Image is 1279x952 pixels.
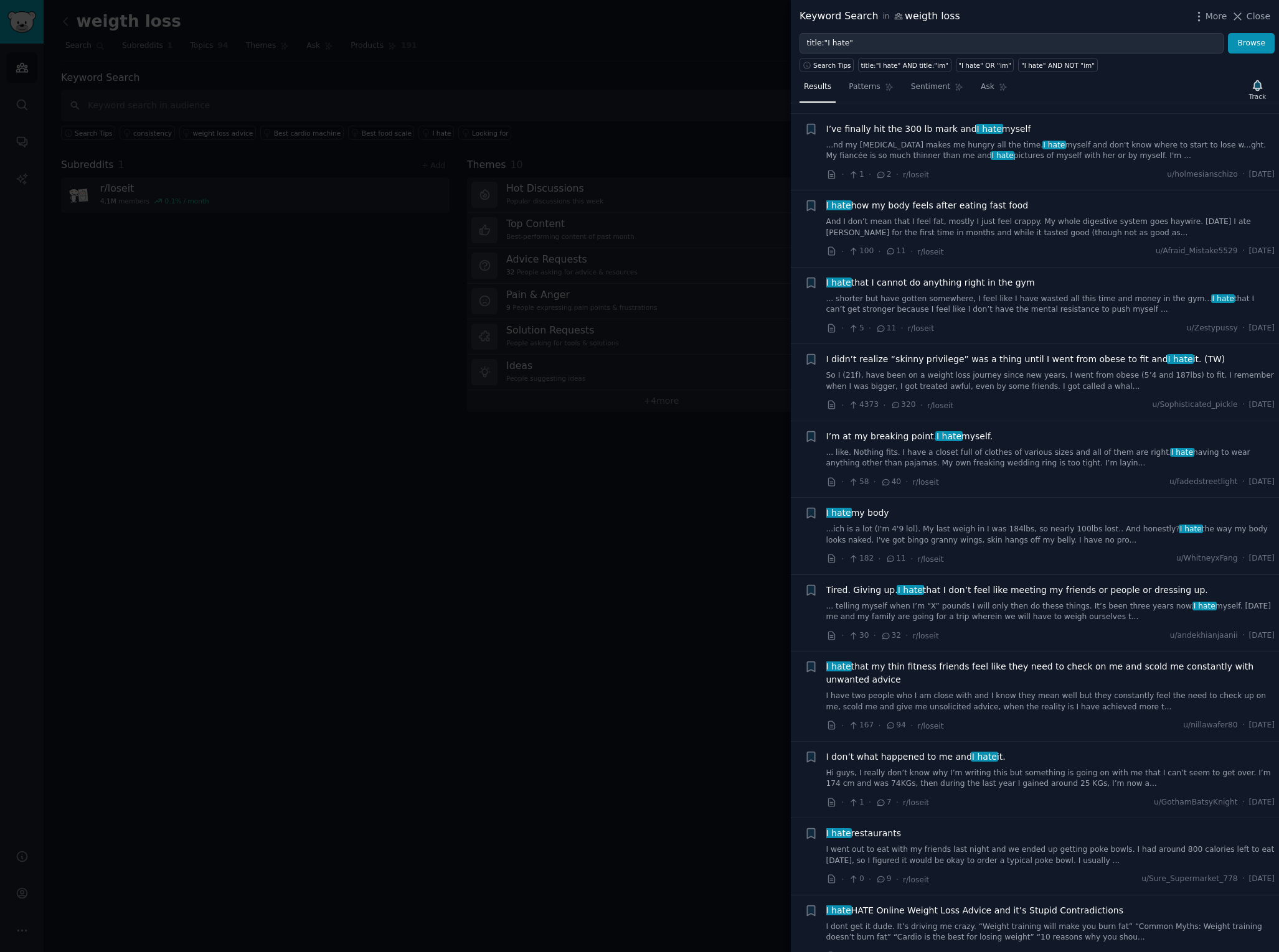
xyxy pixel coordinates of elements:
[1228,33,1275,54] button: Browse
[910,553,913,566] span: ·
[885,720,906,731] span: 94
[883,399,885,412] span: ·
[804,82,831,93] span: Results
[1247,10,1270,23] span: Close
[1021,61,1095,70] div: "I hate" AND NOT "im"
[826,276,1035,289] span: that I cannot do anything right in the gym
[826,827,901,840] a: I haterestaurants
[976,124,1003,134] span: I hate
[1242,477,1245,488] span: ·
[900,322,903,335] span: ·
[826,506,889,520] span: my body
[1249,630,1275,642] span: [DATE]
[826,584,1208,597] a: Tired. Giving up.I hatethat I don’t feel like meeting my friends or people or dressing up.
[971,752,998,762] span: I hate
[825,508,852,518] span: I hate
[1249,246,1275,257] span: [DATE]
[1192,10,1227,23] button: More
[1170,630,1238,642] span: u/andekhianjaanii
[911,82,950,93] span: Sentiment
[905,629,908,642] span: ·
[826,904,1124,917] span: HATE Online Weight Loss Advice and it’s Stupid Contradictions
[841,553,844,566] span: ·
[844,77,897,103] a: Patterns
[1167,354,1194,364] span: I hate
[917,722,943,730] span: r/loseit
[813,61,851,70] span: Search Tips
[826,768,1275,790] a: Hi guys, I really don’t know why I’m writing this but something is going on with me that I can’t ...
[878,719,880,732] span: ·
[1176,553,1238,564] span: u/WhitneyxFang
[861,61,949,70] div: title:"I hate" AND title:"im"
[1192,602,1217,610] span: I hate
[1183,720,1237,731] span: u/nillawafer80
[874,629,876,642] span: ·
[848,553,874,564] span: 182
[1018,58,1097,72] a: "I hate" AND NOT "im"
[826,123,1031,136] a: I’ve finally hit the 300 lb mark andI hatemyself
[826,447,1275,469] a: ... like. Nothing fits. I have a closet full of clothes of various sizes and all of them are righ...
[903,170,929,179] span: r/loseit
[848,797,864,808] span: 1
[841,168,844,181] span: ·
[1170,448,1194,457] span: I hate
[826,827,901,840] span: restaurants
[825,278,852,287] span: I hate
[875,874,891,885] span: 9
[826,294,1275,315] a: ... shorter but have gotten somewhere, I feel like I have wasted all this time and money in the g...
[885,246,906,257] span: 11
[825,661,852,671] span: I hate
[869,873,871,886] span: ·
[874,475,876,488] span: ·
[880,630,901,642] span: 32
[1249,92,1266,101] div: Track
[848,323,864,334] span: 5
[826,353,1225,366] span: I didn’t realize “skinny privilege” was a thing until I went from obese to fit and it. (TW)
[800,77,836,103] a: Results
[1249,720,1275,731] span: [DATE]
[1249,323,1275,334] span: [DATE]
[826,430,993,443] a: I’m at my breaking point.I hatemyself.
[826,524,1275,546] a: ...ich is a lot (I'm 4'9 lol). My last weigh in I was 184lbs, so nearly 100lbs lost.. And honestl...
[1042,141,1067,149] span: I hate
[908,324,934,333] span: r/loseit
[826,904,1124,917] a: I hateHATE Online Weight Loss Advice and it’s Stupid Contradictions
[848,477,869,488] span: 58
[1141,874,1238,885] span: u/Sure_Supermarket_778
[1156,246,1238,257] span: u/Afraid_Mistake5529
[826,601,1275,623] a: ... telling myself when I’m “X” pounds I will only then do these things. It’s been three years no...
[1242,553,1245,564] span: ·
[826,691,1275,712] a: I have two people who I am close with and I know they mean well but they constantly feel the need...
[869,796,871,809] span: ·
[826,199,1029,212] span: how my body feels after eating fast food
[1179,525,1203,533] span: I hate
[826,430,993,443] span: I’m at my breaking point. myself.
[841,245,844,258] span: ·
[896,796,899,809] span: ·
[1242,323,1245,334] span: ·
[917,555,943,564] span: r/loseit
[885,553,906,564] span: 11
[991,151,1015,160] span: I hate
[1249,797,1275,808] span: [DATE]
[920,399,922,412] span: ·
[913,478,939,487] span: r/loseit
[1154,797,1238,808] span: u/GothamBatsyKnight
[907,77,968,103] a: Sentiment
[935,431,963,441] span: I hate
[880,477,901,488] span: 40
[826,750,1006,763] span: I don’t what happened to me and it.
[826,276,1035,289] a: I hatethat I cannot do anything right in the gym
[826,844,1275,866] a: I went out to eat with my friends last night and we ended up getting poke bowls. I had around 800...
[1242,169,1245,180] span: ·
[800,58,854,72] button: Search Tips
[896,873,899,886] span: ·
[826,353,1225,366] a: I didn’t realize “skinny privilege” was a thing until I went from obese to fit andI hateit. (TW)
[958,61,1011,70] div: "I hate" OR "im"
[841,475,844,488] span: ·
[1242,797,1245,808] span: ·
[825,905,852,915] span: I hate
[826,217,1275,238] a: And I don’t mean that I feel fat, mostly I just feel crappy. My whole digestive system goes haywi...
[825,200,852,210] span: I hate
[841,399,844,412] span: ·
